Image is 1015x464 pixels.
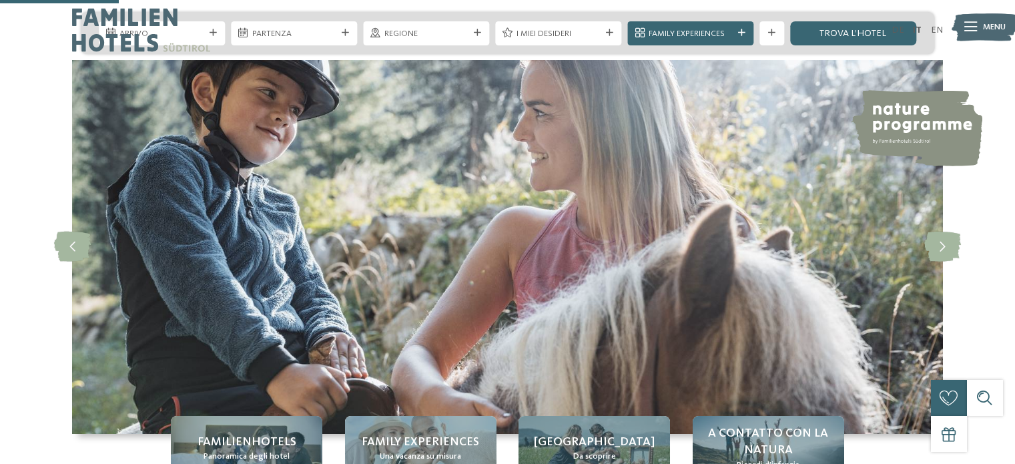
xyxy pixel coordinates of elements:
span: Familienhotels [198,434,296,451]
span: A contatto con la natura [705,425,832,459]
span: Family experiences [362,434,479,451]
a: EN [931,25,943,35]
span: Panoramica degli hotel [204,451,290,463]
span: Una vacanza su misura [380,451,461,463]
span: Da scoprire [573,451,616,463]
img: nature programme by Familienhotels Südtirol [850,90,982,166]
a: DE [892,25,904,35]
a: IT [913,25,922,35]
img: Family hotel Alto Adige: the happy family places! [72,60,943,434]
span: [GEOGRAPHIC_DATA] [534,434,655,451]
span: Menu [983,21,1006,33]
